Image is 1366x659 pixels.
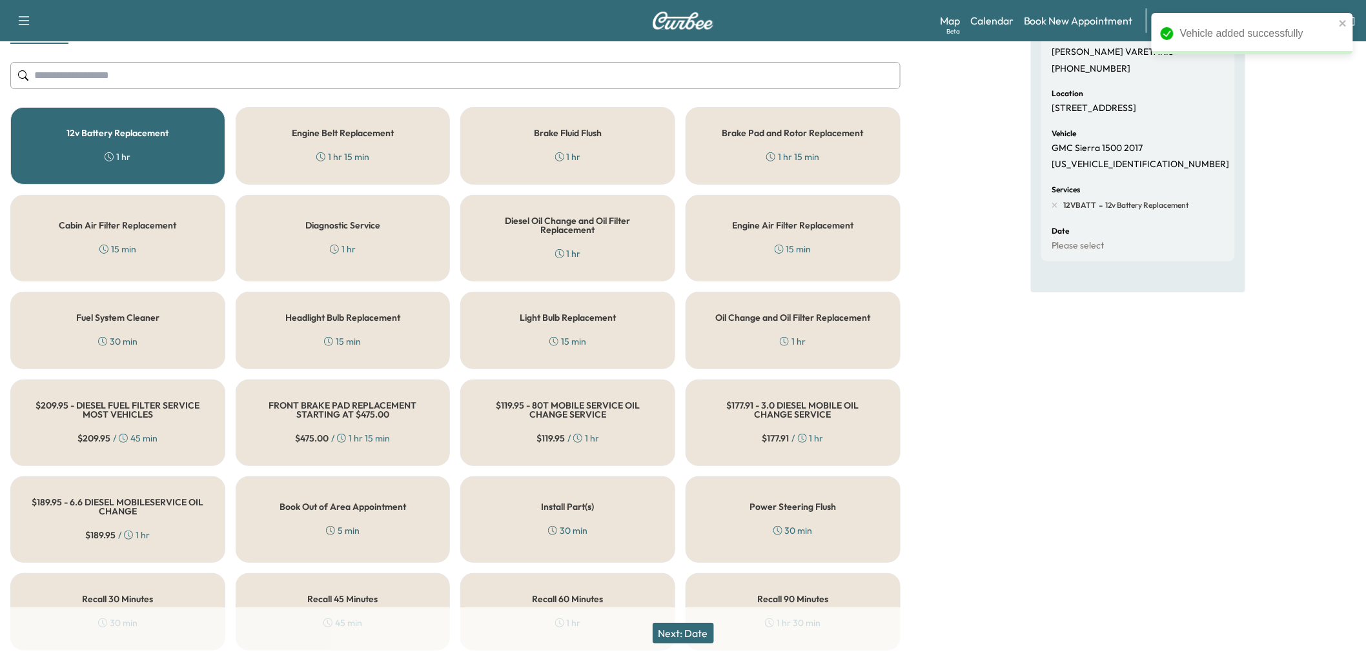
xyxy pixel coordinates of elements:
h6: Customer [1052,34,1085,41]
h5: Recall 30 Minutes [82,594,153,603]
div: Vehicle added successfully [1180,26,1335,41]
p: Please select [1052,240,1104,252]
h5: Book Out of Area Appointment [280,502,406,511]
span: $ 209.95 [77,432,110,445]
span: $ 177.91 [762,432,790,445]
div: 15 min [324,335,361,348]
a: Book New Appointment [1024,13,1133,28]
div: 15 min [775,243,811,256]
span: $ 475.00 [295,432,329,445]
div: 1 hr [780,335,806,348]
div: / 1 hr [762,432,824,445]
h6: Vehicle [1052,130,1076,137]
h5: Diagnostic Service [305,221,380,230]
h5: FRONT BRAKE PAD REPLACEMENT STARTING AT $475.00 [257,401,429,419]
span: - [1096,199,1103,212]
div: / 1 hr 15 min [295,432,390,445]
div: 15 min [99,243,136,256]
h6: Services [1052,186,1080,194]
span: 12VBATT [1063,200,1096,210]
h5: $209.95 - DIESEL FUEL FILTER SERVICE MOST VEHICLES [32,401,204,419]
div: 1 hr 15 min [316,150,369,163]
img: Curbee Logo [652,12,714,30]
h5: Recall 90 Minutes [757,594,828,603]
button: Next: Date [653,623,714,644]
span: 12v Battery Replacement [1103,200,1189,210]
div: / 1 hr [85,529,150,542]
div: 30 min [98,335,138,348]
h5: Light Bulb Replacement [520,313,616,322]
h5: Engine Air Filter Replacement [732,221,853,230]
p: [PERSON_NAME] VARETAKIS [1052,46,1174,58]
div: 5 min [326,524,360,537]
h5: $189.95 - 6.6 DIESEL MOBILESERVICE OIL CHANGE [32,498,204,516]
h6: Date [1052,227,1069,235]
div: 1 hr [105,150,130,163]
h5: Cabin Air Filter Replacement [59,221,176,230]
h5: Install Part(s) [542,502,595,511]
div: 1 hr [555,150,581,163]
h5: Brake Fluid Flush [534,128,602,137]
div: 15 min [549,335,586,348]
h5: Recall 45 Minutes [307,594,378,603]
div: / 45 min [77,432,158,445]
div: Beta [946,26,960,36]
h6: Location [1052,90,1083,97]
a: MapBeta [940,13,960,28]
h5: Oil Change and Oil Filter Replacement [715,313,870,322]
h5: $177.91 - 3.0 DIESEL MOBILE OIL CHANGE SERVICE [707,401,879,419]
span: $ 119.95 [536,432,565,445]
h5: Fuel System Cleaner [76,313,159,322]
div: / 1 hr [536,432,599,445]
p: [PHONE_NUMBER] [1052,63,1130,75]
h5: 12v Battery Replacement [66,128,168,137]
h5: Diesel Oil Change and Oil Filter Replacement [482,216,654,234]
h5: Engine Belt Replacement [292,128,394,137]
div: 1 hr [555,247,581,260]
h5: Headlight Bulb Replacement [285,313,400,322]
h5: Power Steering Flush [749,502,836,511]
a: Calendar [970,13,1014,28]
h5: Recall 60 Minutes [533,594,604,603]
div: 1 hr 15 min [766,150,819,163]
p: [STREET_ADDRESS] [1052,103,1136,114]
div: 30 min [773,524,813,537]
p: [US_VEHICLE_IDENTIFICATION_NUMBER] [1052,159,1229,170]
div: 30 min [548,524,587,537]
div: 1 hr [330,243,356,256]
span: $ 189.95 [85,529,116,542]
button: close [1339,18,1348,28]
p: GMC Sierra 1500 2017 [1052,143,1143,154]
h5: Brake Pad and Rotor Replacement [722,128,864,137]
h5: $119.95 - 80T MOBILE SERVICE OIL CHANGE SERVICE [482,401,654,419]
